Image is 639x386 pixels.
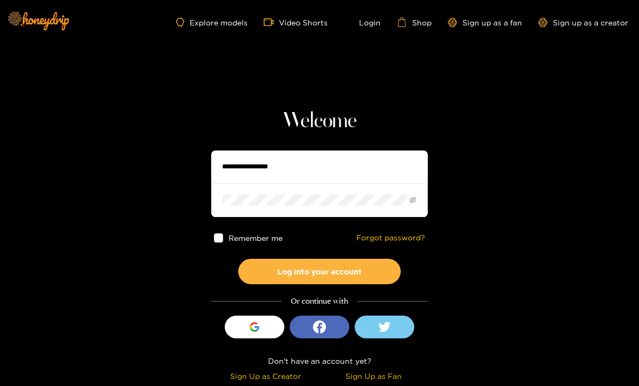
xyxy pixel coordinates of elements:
a: Video Shorts [264,17,328,27]
a: Sign up as a fan [448,18,522,27]
a: Login [344,17,381,27]
h1: Welcome [211,108,428,134]
a: Shop [397,17,432,27]
a: Sign up as a creator [538,18,628,27]
span: Remember me [229,234,283,242]
div: Sign Up as Fan [322,370,425,382]
button: Log into your account [238,259,401,284]
a: Explore models [176,18,247,27]
span: video-camera [264,17,279,27]
div: Or continue with [211,295,428,308]
span: eye-invisible [409,197,416,204]
a: Forgot password? [356,233,425,243]
div: Don't have an account yet? [211,355,428,367]
div: Sign Up as Creator [214,370,317,382]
